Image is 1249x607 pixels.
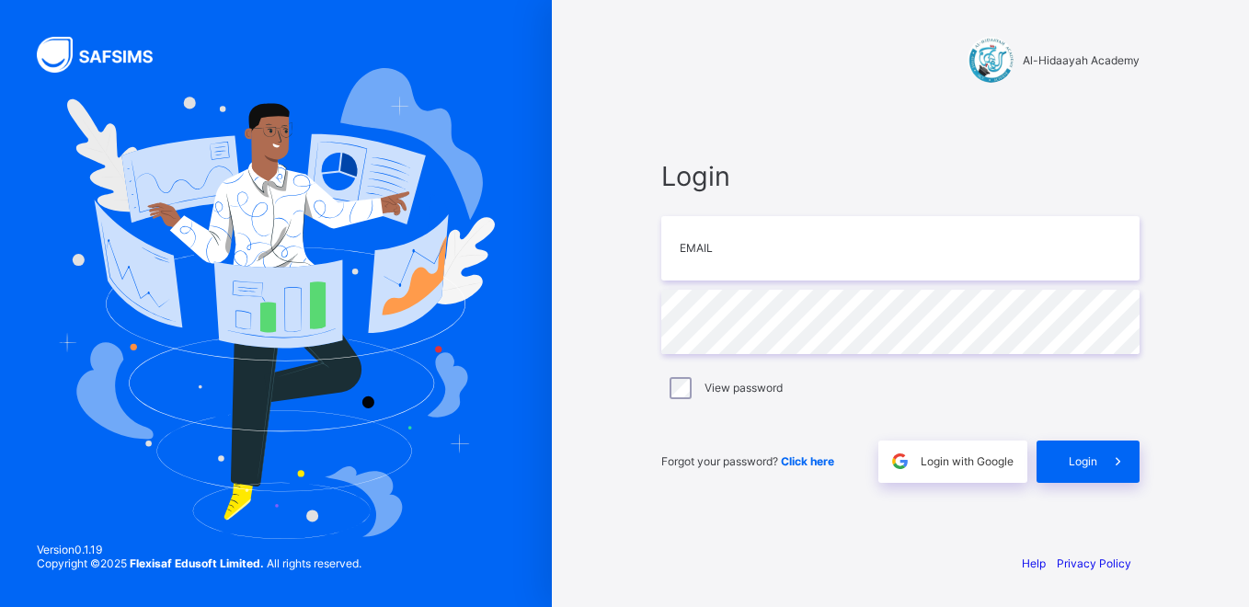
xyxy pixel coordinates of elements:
img: google.396cfc9801f0270233282035f929180a.svg [889,451,911,472]
span: Login [1069,454,1097,468]
span: Forgot your password? [661,454,834,468]
span: Login [661,160,1140,192]
span: Al-Hidaayah Academy [1023,53,1140,67]
img: Hero Image [57,68,495,539]
a: Click here [781,454,834,468]
a: Help [1022,556,1046,570]
label: View password [705,381,783,395]
img: SAFSIMS Logo [37,37,175,73]
strong: Flexisaf Edusoft Limited. [130,556,264,570]
a: Privacy Policy [1057,556,1131,570]
span: Version 0.1.19 [37,543,361,556]
span: Login with Google [921,454,1014,468]
span: Copyright © 2025 All rights reserved. [37,556,361,570]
